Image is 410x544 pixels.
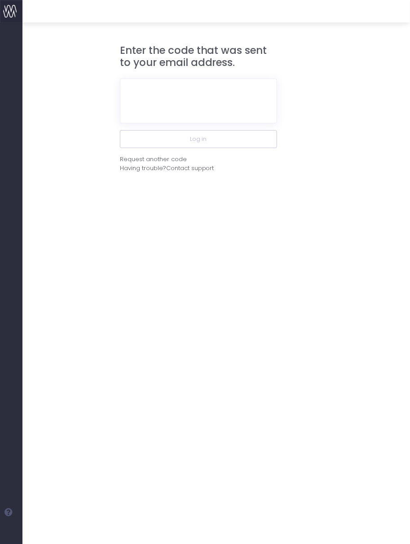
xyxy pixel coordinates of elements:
button: Log in [120,130,277,148]
div: Request another code [120,155,187,164]
span: Contact support [166,164,214,173]
img: images/default_profile_image.png [3,526,17,540]
h3: Enter the code that was sent to your email address. [120,44,277,69]
div: Having trouble? [120,164,277,173]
